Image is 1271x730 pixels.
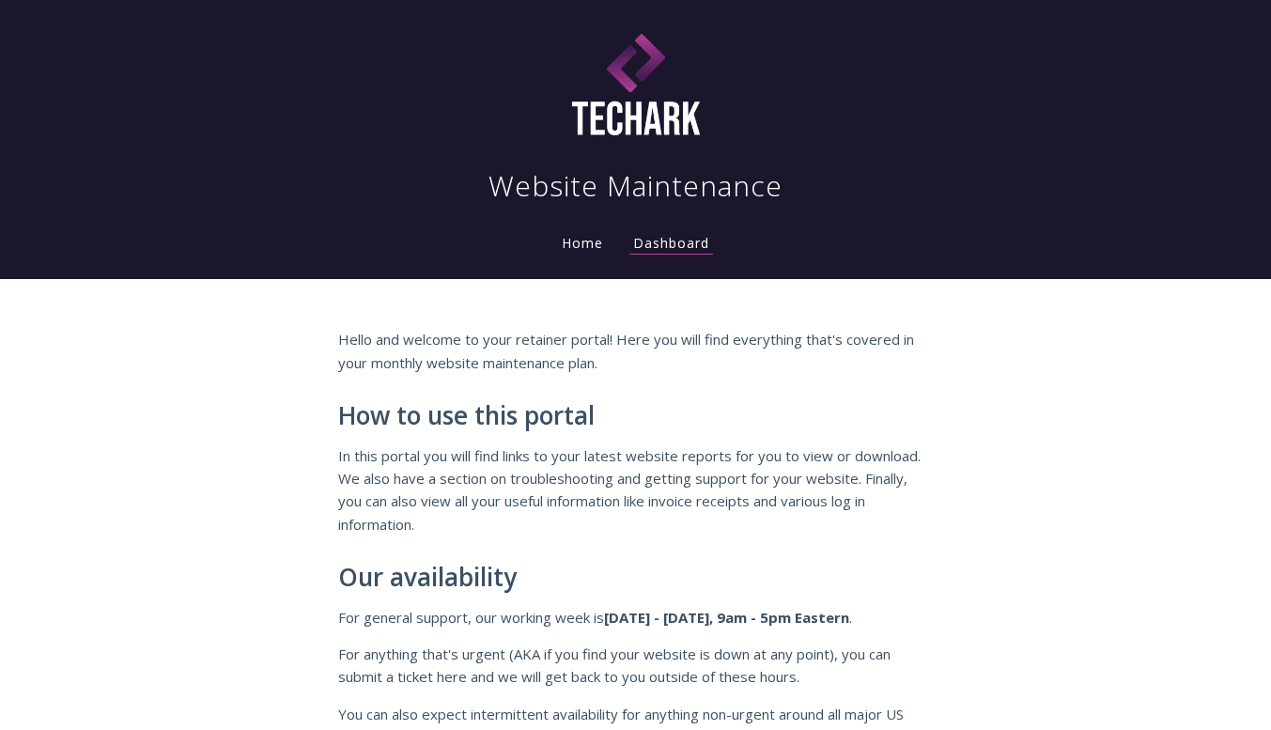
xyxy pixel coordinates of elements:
[629,234,713,255] a: Dashboard
[338,643,934,689] p: For anything that's urgent (AKA if you find your website is down at any point), you can submit a ...
[338,606,934,629] p: For general support, our working week is .
[338,402,934,430] h2: How to use this portal
[338,328,934,374] p: Hello and welcome to your retainer portal! Here you will find everything that's covered in your m...
[604,608,849,627] strong: [DATE] - [DATE], 9am - 5pm Eastern
[558,234,607,252] a: Home
[338,564,934,592] h2: Our availability
[488,167,783,205] h1: Website Maintenance
[338,444,934,536] p: In this portal you will find links to your latest website reports for you to view or download. We...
